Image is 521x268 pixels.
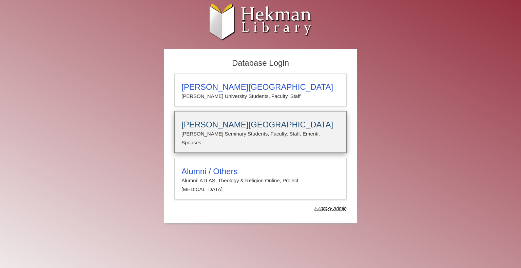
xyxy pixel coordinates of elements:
[181,167,340,176] h3: Alumni / Others
[181,176,340,194] p: Alumni: ATLAS, Theology & Religion Online, Project [MEDICAL_DATA]
[181,129,340,147] p: [PERSON_NAME] Seminary Students, Faculty, Staff, Emeriti, Spouses
[181,120,340,129] h3: [PERSON_NAME][GEOGRAPHIC_DATA]
[181,167,340,194] summary: Alumni / OthersAlumni: ATLAS, Theology & Religion Online, Project [MEDICAL_DATA]
[171,56,350,70] h2: Database Login
[174,111,347,153] a: [PERSON_NAME][GEOGRAPHIC_DATA][PERSON_NAME] Seminary Students, Faculty, Staff, Emeriti, Spouses
[181,92,340,101] p: [PERSON_NAME] University Students, Faculty, Staff
[174,74,347,106] a: [PERSON_NAME][GEOGRAPHIC_DATA][PERSON_NAME] University Students, Faculty, Staff
[181,82,340,92] h3: [PERSON_NAME][GEOGRAPHIC_DATA]
[314,206,347,211] dfn: Use Alumni login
